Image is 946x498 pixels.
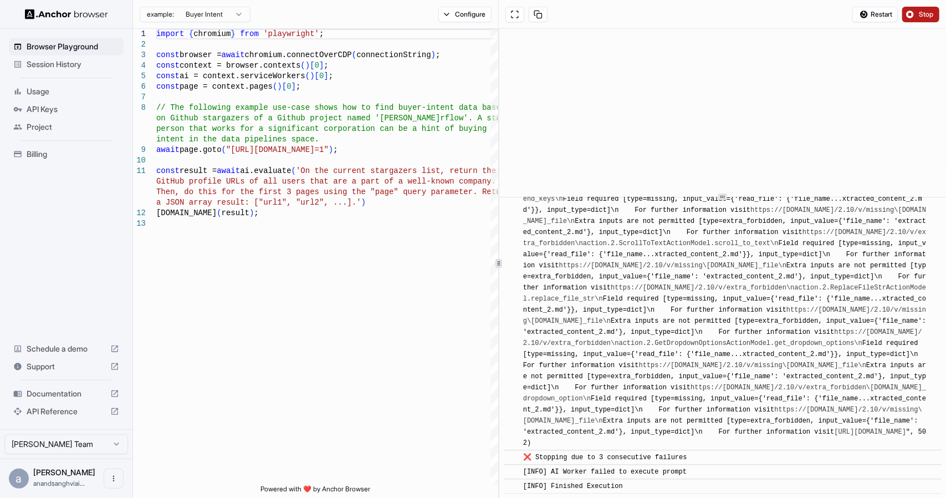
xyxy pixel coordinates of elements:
[523,328,922,347] a: https://[DOMAIN_NAME]/2.10/v/extra_forbidden\naction.2.GetDropdownOptionsActionModel.get_dropdown...
[315,61,319,70] span: 0
[292,82,296,91] span: ]
[27,406,106,417] span: API Reference
[180,72,305,80] span: ai = context.serviceWorkers
[389,177,496,186] span: f a well-known company.
[329,72,333,80] span: ;
[156,187,389,196] span: Then, do this for the first 3 pages using the "pag
[902,7,939,22] button: Stop
[305,72,310,80] span: (
[305,61,310,70] span: )
[523,406,922,425] a: https://[DOMAIN_NAME]/2.10/v/missing\[DOMAIN_NAME]_file\n
[156,145,180,154] span: await
[156,135,319,144] span: intent in the data pipelines space.
[180,50,222,59] span: browser =
[156,166,180,175] span: const
[9,385,124,403] div: Documentation
[133,218,146,229] div: 13
[287,82,291,91] span: 0
[310,72,314,80] span: )
[147,10,174,19] span: example:
[282,82,287,91] span: [
[133,155,146,166] div: 10
[133,208,146,218] div: 12
[189,29,193,38] span: {
[240,29,259,38] span: from
[438,7,492,22] button: Configure
[431,50,436,59] span: )
[263,29,319,38] span: 'playwright'
[27,149,119,160] span: Billing
[9,358,124,375] div: Support
[319,29,324,38] span: ;
[156,29,184,38] span: import
[245,50,352,59] span: chromium.connectOverCDP
[9,403,124,420] div: API Reference
[231,29,235,38] span: }
[300,61,305,70] span: (
[440,114,538,123] span: rflow'. A star from a
[389,103,505,112] span: d buyer-intent data based
[324,72,328,80] span: ]
[9,100,124,118] div: API Keys
[156,198,361,207] span: a JSON array result: ["url1", "url2", ...].'
[523,284,926,303] a: https://[DOMAIN_NAME]/2.10/v/extra_forbidden\naction.2.ReplaceFileStrActionModel.replace_file_str\n
[523,206,926,225] a: https://[DOMAIN_NAME]/2.10/v/missing\[DOMAIN_NAME]_file\n
[9,118,124,136] div: Project
[319,72,324,80] span: 0
[9,83,124,100] div: Usage
[156,177,389,186] span: GitHub profile URLs of all users that are a part o
[523,468,687,476] span: [INFO] AI Worker failed to execute prompt
[523,306,926,325] a: https://[DOMAIN_NAME]/2.10/v/missing\[DOMAIN_NAME]_file\n
[509,481,515,492] span: ​
[273,82,277,91] span: (
[523,228,926,247] a: https://[DOMAIN_NAME]/2.10/v/extra_forbidden\naction.2.ScrollToTextActionModel.scroll_to_text\n
[436,50,440,59] span: ;
[919,10,934,19] span: Stop
[133,103,146,113] div: 8
[9,55,124,73] div: Session History
[310,61,314,70] span: [
[834,428,906,436] a: [URL][DOMAIN_NAME]
[523,482,623,490] span: [INFO] Finished Execution
[156,61,180,70] span: const
[156,82,180,91] span: const
[324,61,328,70] span: ;
[133,39,146,50] div: 2
[156,50,180,59] span: const
[352,50,356,59] span: (
[523,384,926,403] a: https://[DOMAIN_NAME]/2.10/v/extra_forbidden\[DOMAIN_NAME]_dropdown_option\n
[217,209,221,217] span: (
[277,82,282,91] span: )
[133,60,146,71] div: 4
[319,61,324,70] span: ]
[180,82,273,91] span: page = context.pages
[133,71,146,82] div: 5
[25,9,108,19] img: Anchor Logo
[222,50,245,59] span: await
[33,479,85,487] span: anandsanghviai@gmail.com
[639,362,866,369] a: https://[DOMAIN_NAME]/2.10/v/missing\[DOMAIN_NAME]_file\n
[333,145,338,154] span: ;
[505,7,524,22] button: Open in full screen
[156,72,180,80] span: const
[27,59,119,70] span: Session History
[180,145,222,154] span: page.goto
[9,469,29,489] div: a
[156,114,440,123] span: on Github stargazers of a Github project named '[PERSON_NAME]
[523,184,926,203] a: https://[DOMAIN_NAME]/2.10/v/extra_forbidden\naction.2.SendKeysActionModel.send_keys\n
[523,454,687,461] span: ❌ Stopping due to 3 consecutive failures
[389,187,510,196] span: e" query parameter. Return
[329,145,333,154] span: )
[356,50,431,59] span: connectionString
[315,72,319,80] span: [
[296,82,300,91] span: ;
[9,145,124,163] div: Billing
[133,50,146,60] div: 3
[292,166,296,175] span: (
[27,86,119,97] span: Usage
[27,388,106,399] span: Documentation
[852,7,898,22] button: Restart
[509,466,515,477] span: ​
[27,104,119,115] span: API Keys
[133,166,146,176] div: 11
